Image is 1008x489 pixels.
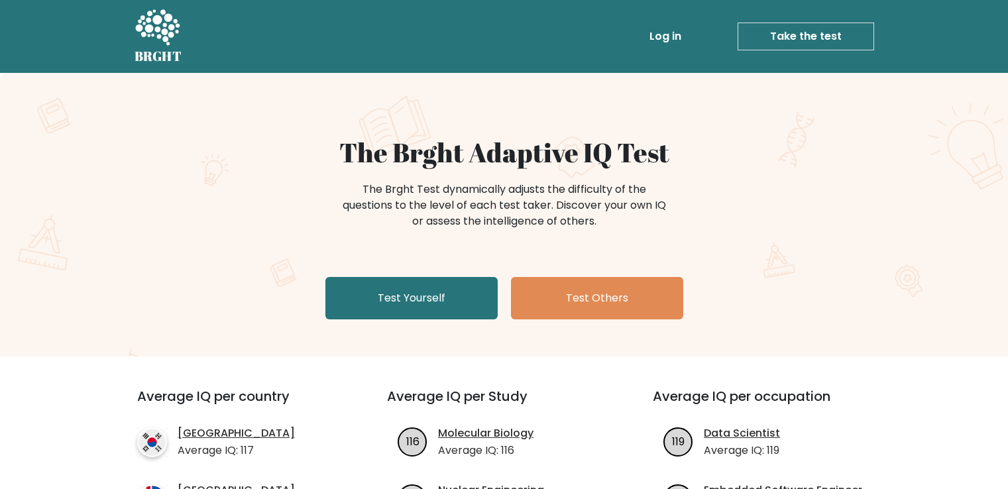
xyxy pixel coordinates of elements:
[704,443,780,459] p: Average IQ: 119
[438,443,533,459] p: Average IQ: 116
[644,23,687,50] a: Log in
[406,433,420,449] text: 116
[704,425,780,441] a: Data Scientist
[387,388,621,420] h3: Average IQ per Study
[137,388,339,420] h3: Average IQ per country
[339,182,670,229] div: The Brght Test dynamically adjusts the difficulty of the questions to the level of each test take...
[738,23,874,50] a: Take the test
[672,433,685,449] text: 119
[181,136,828,168] h1: The Brght Adaptive IQ Test
[438,425,533,441] a: Molecular Biology
[135,48,182,64] h5: BRGHT
[137,427,167,457] img: country
[511,277,683,319] a: Test Others
[178,425,295,441] a: [GEOGRAPHIC_DATA]
[178,443,295,459] p: Average IQ: 117
[135,5,182,68] a: BRGHT
[653,388,887,420] h3: Average IQ per occupation
[325,277,498,319] a: Test Yourself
